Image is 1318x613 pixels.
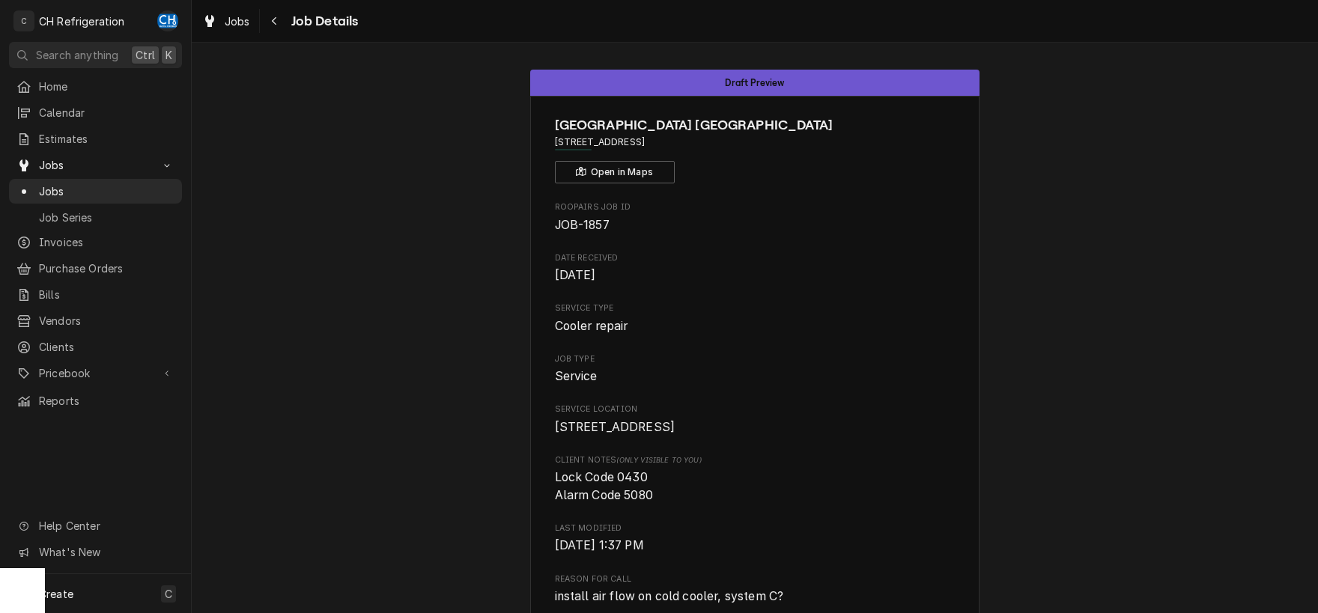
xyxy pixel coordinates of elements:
span: Cooler repair [555,319,628,333]
a: Go to Jobs [9,153,182,177]
span: Service Location [555,403,956,415]
span: Calendar [39,105,174,121]
span: Estimates [39,131,174,147]
button: Navigate back [263,9,287,33]
span: Jobs [225,13,250,29]
span: Pricebook [39,365,152,381]
a: Invoices [9,230,182,254]
div: Service Location [555,403,956,436]
div: Service Type [555,302,956,335]
span: Date Received [555,252,956,264]
span: Date Received [555,266,956,284]
span: Invoices [39,234,174,250]
span: Clients [39,339,174,355]
span: Job Type [555,368,956,385]
a: Calendar [9,100,182,125]
a: Vendors [9,308,182,333]
div: Status [530,70,980,96]
span: Search anything [36,47,118,63]
span: Service Type [555,302,956,314]
a: Home [9,74,182,99]
span: install air flow on cold cooler, system C? [555,589,784,603]
span: Roopairs Job ID [555,201,956,213]
div: CH [157,10,178,31]
div: Date Received [555,252,956,284]
span: Help Center [39,518,173,534]
span: Create [39,588,73,600]
div: [object Object] [555,454,956,504]
span: [DATE] 1:37 PM [555,538,644,552]
span: (Only Visible to You) [616,456,701,464]
div: Job Type [555,353,956,385]
span: [object Object] [555,469,956,504]
span: Service Location [555,418,956,436]
span: Job Series [39,210,174,225]
button: Search anythingCtrlK [9,42,182,68]
span: [DATE] [555,268,596,282]
span: Name [555,115,956,135]
span: JOB-1857 [555,218,610,232]
span: Jobs [39,183,174,199]
span: Address [555,135,956,149]
div: C [13,10,34,31]
span: K [165,47,172,63]
div: Client Information [555,115,956,183]
a: Go to What's New [9,540,182,564]
a: Bills [9,282,182,307]
span: Service [555,369,598,383]
a: Go to Help Center [9,513,182,538]
span: Roopairs Job ID [555,216,956,234]
span: Last Modified [555,537,956,555]
button: Open in Maps [555,161,675,183]
a: Jobs [9,179,182,204]
span: Service Type [555,317,956,335]
span: Reports [39,393,174,409]
span: C [165,586,172,602]
span: [STREET_ADDRESS] [555,420,675,434]
span: Lock Code 0430 Alarm Code 5080 [555,470,653,502]
a: Job Series [9,205,182,230]
span: Reason For Call [555,588,956,606]
span: Home [39,79,174,94]
div: Last Modified [555,522,956,555]
span: What's New [39,544,173,560]
span: Client Notes [555,454,956,466]
div: Reason For Call [555,573,956,606]
span: Job Details [287,11,359,31]
span: Jobs [39,157,152,173]
a: Purchase Orders [9,256,182,281]
a: Estimates [9,126,182,151]
a: Jobs [196,9,256,34]
span: Draft Preview [725,78,784,88]
a: Reports [9,388,182,413]
span: Reason For Call [555,573,956,585]
div: Roopairs Job ID [555,201,956,234]
span: Ctrl [136,47,155,63]
div: Chris Hiraga's Avatar [157,10,178,31]
a: Go to Pricebook [9,361,182,385]
span: Vendors [39,313,174,329]
span: Last Modified [555,522,956,534]
span: Job Type [555,353,956,365]
div: CH Refrigeration [39,13,125,29]
span: Purchase Orders [39,260,174,276]
a: Clients [9,335,182,359]
span: Bills [39,287,174,302]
